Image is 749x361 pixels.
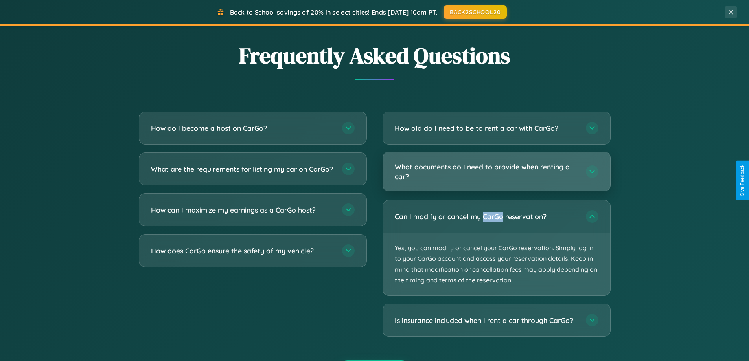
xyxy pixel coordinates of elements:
h3: How can I maximize my earnings as a CarGo host? [151,205,334,215]
h3: What are the requirements for listing my car on CarGo? [151,164,334,174]
h2: Frequently Asked Questions [139,40,611,71]
p: Yes, you can modify or cancel your CarGo reservation. Simply log in to your CarGo account and acc... [383,233,610,295]
span: Back to School savings of 20% in select cities! Ends [DATE] 10am PT. [230,8,438,16]
h3: How does CarGo ensure the safety of my vehicle? [151,246,334,256]
h3: How old do I need to be to rent a car with CarGo? [395,123,578,133]
h3: How do I become a host on CarGo? [151,123,334,133]
button: BACK2SCHOOL20 [444,5,507,19]
h3: Can I modify or cancel my CarGo reservation? [395,212,578,222]
h3: What documents do I need to provide when renting a car? [395,162,578,181]
div: Give Feedback [740,165,745,196]
h3: Is insurance included when I rent a car through CarGo? [395,315,578,325]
